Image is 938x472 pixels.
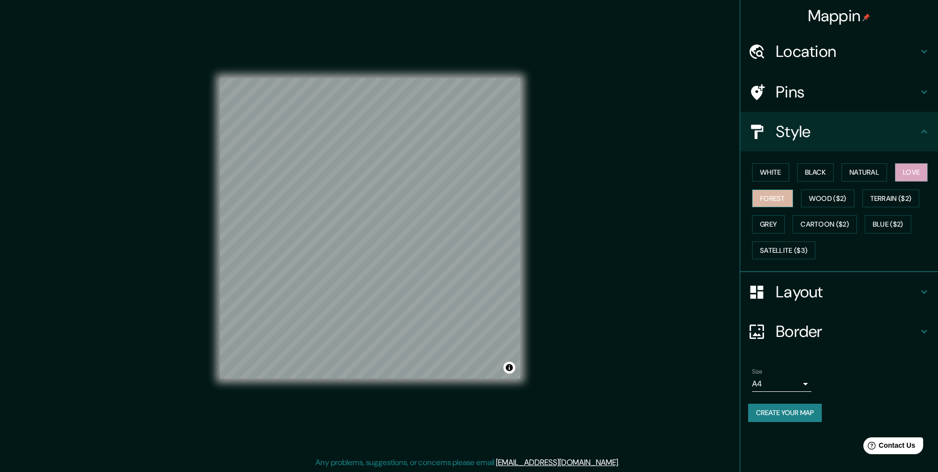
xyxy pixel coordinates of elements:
canvas: Map [220,78,520,378]
p: Any problems, suggestions, or concerns please email . [315,457,620,469]
button: Create your map [748,404,822,422]
img: pin-icon.png [862,13,870,21]
button: Blue ($2) [865,215,911,234]
button: Natural [842,163,887,182]
a: [EMAIL_ADDRESS][DOMAIN_NAME] [496,457,618,468]
h4: Mappin [808,6,871,26]
div: Location [740,32,938,71]
div: Pins [740,72,938,112]
div: Style [740,112,938,151]
button: Toggle attribution [503,362,515,374]
button: Cartoon ($2) [793,215,857,234]
div: . [620,457,621,469]
button: Forest [752,189,793,208]
button: Wood ($2) [801,189,854,208]
h4: Location [776,42,918,61]
label: Size [752,368,762,376]
button: White [752,163,789,182]
h4: Style [776,122,918,142]
button: Grey [752,215,785,234]
div: Border [740,312,938,351]
button: Satellite ($3) [752,241,815,260]
div: . [621,457,623,469]
h4: Layout [776,282,918,302]
div: A4 [752,376,811,392]
button: Black [797,163,834,182]
button: Terrain ($2) [862,189,920,208]
div: Layout [740,272,938,312]
h4: Border [776,322,918,341]
button: Love [895,163,928,182]
iframe: Help widget launcher [850,433,927,461]
h4: Pins [776,82,918,102]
